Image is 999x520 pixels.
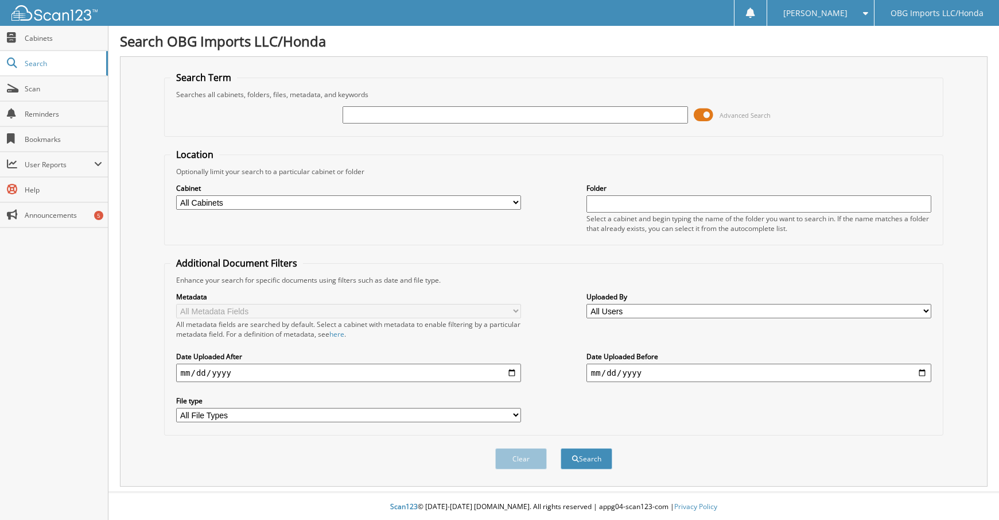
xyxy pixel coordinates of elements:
[891,10,984,17] span: OBG Imports LLC/Honda
[170,167,938,176] div: Optionally limit your search to a particular cabinet or folder
[170,257,303,269] legend: Additional Document Filters
[176,319,522,339] div: All metadata fields are searched by default. Select a cabinet with metadata to enable filtering b...
[495,448,547,469] button: Clear
[176,292,522,302] label: Metadata
[674,502,717,511] a: Privacy Policy
[586,364,932,382] input: end
[94,211,103,220] div: 5
[170,275,938,285] div: Enhance your search for specific documents using filters such as date and file type.
[561,448,612,469] button: Search
[783,10,848,17] span: [PERSON_NAME]
[25,134,102,144] span: Bookmarks
[25,160,94,170] span: User Reports
[25,33,102,43] span: Cabinets
[176,364,522,382] input: start
[586,352,932,361] label: Date Uploaded Before
[25,185,102,195] span: Help
[176,183,522,193] label: Cabinet
[586,183,932,193] label: Folder
[170,71,237,84] legend: Search Term
[720,111,771,120] span: Advanced Search
[390,502,418,511] span: Scan123
[25,109,102,119] span: Reminders
[25,84,102,94] span: Scan
[176,396,522,406] label: File type
[25,210,102,220] span: Announcements
[120,32,988,51] h1: Search OBG Imports LLC/Honda
[176,352,522,361] label: Date Uploaded After
[170,148,219,161] legend: Location
[25,59,100,68] span: Search
[11,5,98,21] img: scan123-logo-white.svg
[329,329,344,339] a: here
[170,90,938,99] div: Searches all cabinets, folders, files, metadata, and keywords
[586,292,932,302] label: Uploaded By
[586,214,932,233] div: Select a cabinet and begin typing the name of the folder you want to search in. If the name match...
